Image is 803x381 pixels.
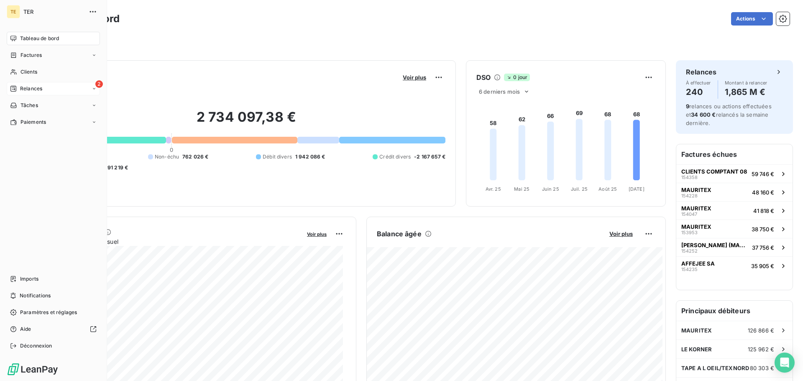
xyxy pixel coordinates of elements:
[686,80,711,85] span: À effectuer
[571,186,588,192] tspan: Juil. 25
[676,164,793,183] button: CLIENTS COMPTANT 0815435859 746 €
[681,187,711,193] span: MAURITEX
[681,168,747,175] span: CLIENTS COMPTANT 08
[20,292,51,299] span: Notifications
[263,153,292,161] span: Débit divers
[775,353,795,373] div: Open Intercom Messenger
[725,80,767,85] span: Montant à relancer
[748,346,774,353] span: 125 962 €
[629,186,644,192] tspan: [DATE]
[681,223,711,230] span: MAURITEX
[681,242,749,248] span: [PERSON_NAME] (MAUNWOOLLAH)
[750,365,774,371] span: 80 303 €
[691,111,716,118] span: 34 600 €
[7,5,20,18] div: TE
[295,153,325,161] span: 1 942 086 €
[47,109,445,134] h2: 2 734 097,38 €
[7,322,100,336] a: Aide
[751,263,774,269] span: 35 905 €
[20,51,42,59] span: Factures
[377,229,422,239] h6: Balance âgée
[676,238,793,256] button: [PERSON_NAME] (MAUNWOOLLAH)15425237 756 €
[479,88,520,95] span: 6 derniers mois
[686,85,711,99] h4: 240
[681,365,749,371] span: TAPE A L OEIL/TEXNORD
[476,72,491,82] h6: DSO
[542,186,559,192] tspan: Juin 25
[155,153,179,161] span: Non-échu
[400,74,429,81] button: Voir plus
[676,144,793,164] h6: Factures échues
[676,301,793,321] h6: Principaux débiteurs
[725,85,767,99] h4: 1,865 M €
[486,186,501,192] tspan: Avr. 25
[748,327,774,334] span: 126 866 €
[20,85,42,92] span: Relances
[20,102,38,109] span: Tâches
[20,325,31,333] span: Aide
[676,201,793,220] button: MAURITEX15404741 818 €
[681,260,715,267] span: AFFEJEE SA
[681,230,698,235] span: 153953
[307,231,327,237] span: Voir plus
[607,230,635,238] button: Voir plus
[182,153,208,161] span: 762 026 €
[609,230,633,237] span: Voir plus
[752,171,774,177] span: 59 746 €
[676,220,793,238] button: MAURITEX15395338 750 €
[23,8,84,15] span: TER
[20,118,46,126] span: Paiements
[681,346,712,353] span: LE KORNER
[681,175,698,180] span: 154358
[304,230,329,238] button: Voir plus
[752,226,774,233] span: 38 750 €
[20,275,38,283] span: Imports
[379,153,411,161] span: Crédit divers
[681,193,698,198] span: 154228
[753,207,774,214] span: 41 818 €
[598,186,617,192] tspan: Août 25
[20,68,37,76] span: Clients
[20,35,59,42] span: Tableau de bord
[514,186,529,192] tspan: Mai 25
[676,183,793,201] button: MAURITEX15422848 160 €
[681,327,712,334] span: MAURITEX
[752,189,774,196] span: 48 160 €
[681,212,697,217] span: 154047
[7,363,59,376] img: Logo LeanPay
[681,205,711,212] span: MAURITEX
[47,237,301,246] span: Chiffre d'affaires mensuel
[731,12,773,26] button: Actions
[414,153,445,161] span: -2 167 657 €
[170,146,173,153] span: 0
[403,74,426,81] span: Voir plus
[95,80,103,88] span: 2
[504,74,530,81] span: 0 jour
[686,67,716,77] h6: Relances
[20,309,77,316] span: Paramètres et réglages
[752,244,774,251] span: 37 756 €
[686,103,772,126] span: relances ou actions effectuées et relancés la semaine dernière.
[676,256,793,275] button: AFFEJEE SA15423535 905 €
[686,103,689,110] span: 9
[681,248,698,253] span: 154252
[681,267,698,272] span: 154235
[20,342,52,350] span: Déconnexion
[105,164,128,171] span: -91 219 €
